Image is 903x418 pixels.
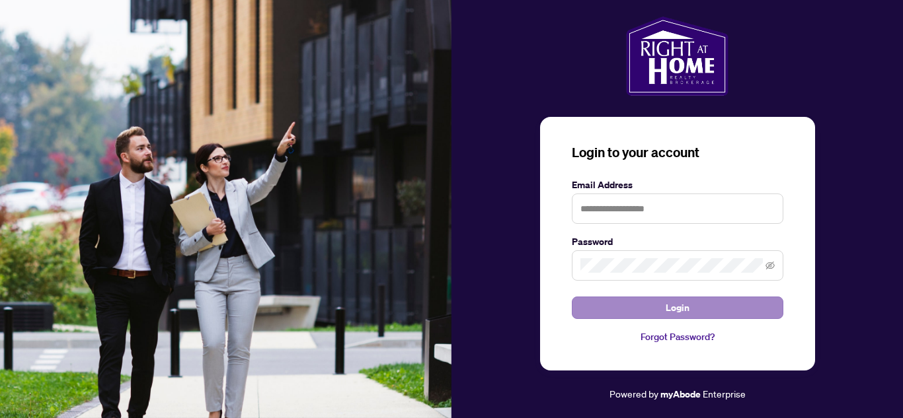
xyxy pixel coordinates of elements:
[660,387,701,401] a: myAbode
[703,388,746,400] span: Enterprise
[626,17,728,96] img: ma-logo
[572,143,783,162] h3: Login to your account
[766,261,775,270] span: eye-invisible
[666,297,689,318] span: Login
[572,330,783,344] a: Forgot Password?
[572,234,783,249] label: Password
[609,388,658,400] span: Powered by
[572,296,783,319] button: Login
[572,178,783,192] label: Email Address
